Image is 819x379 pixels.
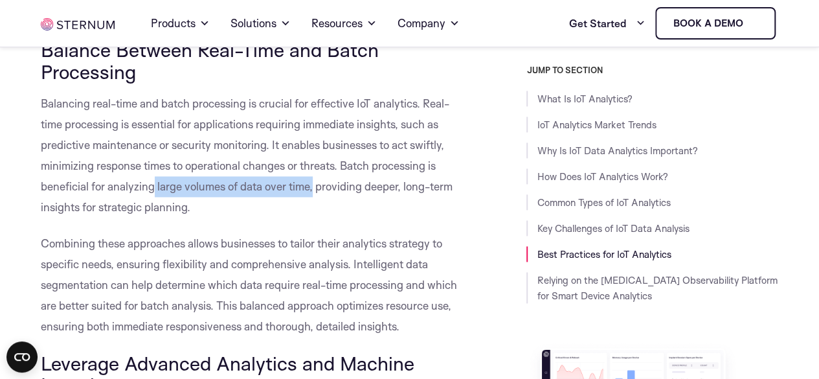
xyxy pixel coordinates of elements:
a: Get Started [568,10,645,36]
a: Why Is IoT Data Analytics Important? [537,144,697,157]
a: Book a demo [655,7,776,40]
h3: JUMP TO SECTION [526,65,778,75]
span: Balancing real-time and batch processing is crucial for effective IoT analytics. Real-time proces... [41,97,453,214]
img: sternum iot [41,18,115,30]
span: Combining these approaches allows businesses to tailor their analytics strategy to specific needs... [41,236,457,333]
button: Open CMP widget [6,341,38,373]
img: sternum iot [748,18,758,29]
a: Relying on the [MEDICAL_DATA] Observability Platform for Smart Device Analytics [537,274,777,302]
a: IoT Analytics Market Trends [537,119,656,131]
a: How Does IoT Analytics Work? [537,170,668,183]
a: What Is IoT Analytics? [537,93,632,105]
a: Common Types of IoT Analytics [537,196,670,209]
span: Balance Between Real-Time and Batch Processing [41,38,379,84]
a: Best Practices for IoT Analytics [537,248,671,260]
a: Key Challenges of IoT Data Analysis [537,222,689,235]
